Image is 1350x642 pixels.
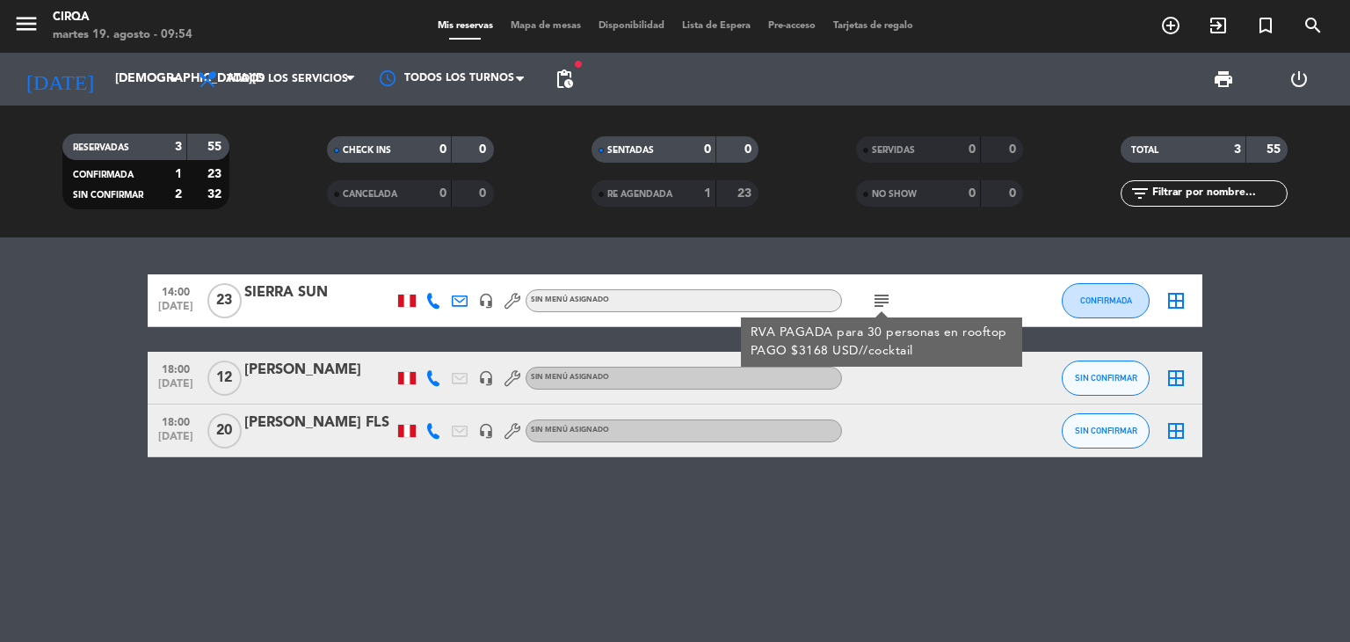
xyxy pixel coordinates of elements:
strong: 3 [175,141,182,153]
span: Mis reservas [429,21,502,31]
strong: 55 [1267,143,1284,156]
span: NO SHOW [872,190,917,199]
strong: 0 [1009,143,1020,156]
div: CIRQA [53,9,192,26]
span: Lista de Espera [673,21,759,31]
strong: 0 [439,187,446,200]
i: [DATE] [13,60,106,98]
i: filter_list [1129,183,1150,204]
div: RVA PAGADA para 30 personas en rooftop PAGO $3168 USD//cocktail [751,324,1013,361]
strong: 23 [207,168,225,180]
i: headset_mic [478,293,494,309]
span: RESERVADAS [73,143,129,152]
span: CHECK INS [343,146,391,155]
span: SIN CONFIRMAR [1075,426,1137,435]
i: search [1303,15,1324,36]
span: TOTAL [1131,146,1158,155]
span: Sin menú asignado [531,374,609,381]
strong: 2 [175,188,182,201]
span: Todos los servicios [227,73,348,85]
i: add_circle_outline [1160,15,1181,36]
strong: 0 [969,187,976,200]
i: arrow_drop_down [163,69,185,90]
span: Pre-acceso [759,21,824,31]
i: subject [871,290,892,311]
span: SIN CONFIRMAR [1075,373,1137,383]
span: 14:00 [154,281,198,301]
div: [PERSON_NAME] FLS [244,412,394,434]
i: turned_in_not [1255,15,1276,36]
strong: 0 [439,143,446,156]
input: Filtrar por nombre... [1150,184,1287,203]
strong: 0 [704,143,711,156]
strong: 32 [207,188,225,201]
div: LOG OUT [1261,53,1337,106]
strong: 0 [479,187,490,200]
span: SERVIDAS [872,146,915,155]
span: [DATE] [154,301,198,321]
span: Mapa de mesas [502,21,590,31]
span: Sin menú asignado [531,427,609,434]
i: border_all [1165,420,1187,441]
i: exit_to_app [1208,15,1229,36]
strong: 0 [744,143,755,156]
i: border_all [1165,368,1187,389]
div: martes 19. agosto - 09:54 [53,26,192,44]
strong: 3 [1234,143,1241,156]
span: 23 [207,283,242,318]
i: border_all [1165,290,1187,311]
span: 12 [207,361,242,396]
strong: 55 [207,141,225,153]
button: CONFIRMADA [1062,283,1150,318]
button: SIN CONFIRMAR [1062,413,1150,449]
span: CANCELADA [343,190,397,199]
span: CONFIRMADA [73,171,134,179]
button: SIN CONFIRMAR [1062,361,1150,396]
strong: 0 [479,143,490,156]
strong: 1 [175,168,182,180]
span: print [1213,69,1234,90]
span: SIN CONFIRMAR [73,191,143,200]
i: menu [13,11,40,37]
strong: 1 [704,187,711,200]
span: 18:00 [154,358,198,378]
span: CONFIRMADA [1080,295,1132,305]
div: [PERSON_NAME] [244,359,394,382]
span: 18:00 [154,411,198,431]
strong: 0 [969,143,976,156]
span: SENTADAS [607,146,654,155]
span: [DATE] [154,431,198,451]
span: pending_actions [554,69,575,90]
span: Disponibilidad [590,21,673,31]
strong: 0 [1009,187,1020,200]
div: SIERRA SUN [244,281,394,304]
span: fiber_manual_record [573,59,584,69]
span: 20 [207,413,242,449]
i: headset_mic [478,423,494,439]
span: Tarjetas de regalo [824,21,922,31]
span: Sin menú asignado [531,296,609,303]
strong: 23 [737,187,755,200]
i: headset_mic [478,370,494,386]
button: menu [13,11,40,43]
span: RE AGENDADA [607,190,672,199]
i: power_settings_new [1288,69,1310,90]
span: [DATE] [154,378,198,398]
